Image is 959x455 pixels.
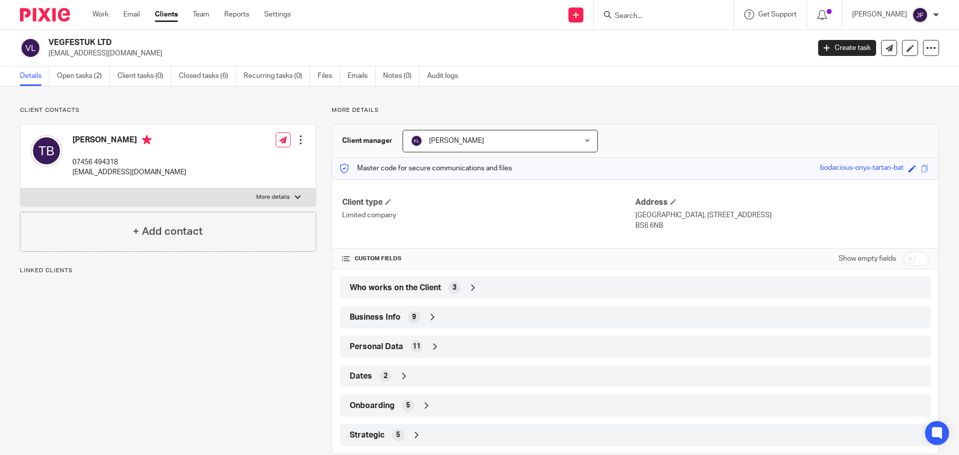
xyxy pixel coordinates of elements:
h4: + Add contact [133,224,203,239]
span: 3 [453,283,457,293]
span: Onboarding [350,401,395,411]
h4: Client type [342,197,635,208]
img: svg%3E [411,135,423,147]
span: 5 [406,401,410,411]
p: BS6 6NB [635,221,929,231]
div: bodacious-onyx-tartan-bat [820,163,904,174]
span: 5 [396,430,400,440]
span: Get Support [758,11,797,18]
img: svg%3E [20,37,41,58]
p: Limited company [342,210,635,220]
p: [PERSON_NAME] [852,9,907,19]
a: Recurring tasks (0) [244,66,310,86]
p: [EMAIL_ADDRESS][DOMAIN_NAME] [72,167,186,177]
a: Emails [348,66,376,86]
p: More details [256,193,290,201]
span: Personal Data [350,342,403,352]
p: Linked clients [20,267,316,275]
p: Master code for secure communications and files [340,163,512,173]
span: Business Info [350,312,401,323]
h4: [PERSON_NAME] [72,135,186,147]
input: Search [614,12,704,21]
p: [GEOGRAPHIC_DATA], [STREET_ADDRESS] [635,210,929,220]
a: Notes (0) [383,66,420,86]
img: svg%3E [30,135,62,167]
span: 11 [413,342,421,352]
p: Client contacts [20,106,316,114]
span: Strategic [350,430,385,441]
a: Open tasks (2) [57,66,110,86]
p: [EMAIL_ADDRESS][DOMAIN_NAME] [48,48,803,58]
a: Closed tasks (6) [179,66,236,86]
h2: VEGFESTUK LTD [48,37,652,48]
h4: CUSTOM FIELDS [342,255,635,263]
a: Clients [155,9,178,19]
img: svg%3E [912,7,928,23]
span: 9 [412,312,416,322]
p: 07456 494318 [72,157,186,167]
a: Client tasks (0) [117,66,171,86]
span: Who works on the Client [350,283,441,293]
img: Pixie [20,8,70,21]
p: More details [332,106,939,114]
span: 2 [384,371,388,381]
a: Files [318,66,340,86]
span: [PERSON_NAME] [429,137,484,144]
a: Team [193,9,209,19]
a: Details [20,66,49,86]
a: Settings [264,9,291,19]
a: Work [92,9,108,19]
a: Reports [224,9,249,19]
i: Primary [142,135,152,145]
label: Show empty fields [839,254,896,264]
a: Audit logs [427,66,466,86]
span: Dates [350,371,372,382]
h3: Client manager [342,136,393,146]
h4: Address [635,197,929,208]
a: Email [123,9,140,19]
a: Create task [818,40,876,56]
